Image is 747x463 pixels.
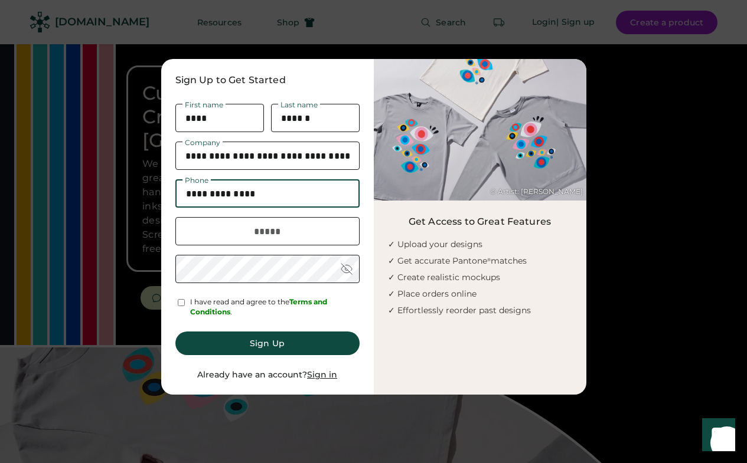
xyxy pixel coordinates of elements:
iframe: Front Chat [691,410,742,461]
button: Sign Up [175,331,360,355]
div: © Artist: [PERSON_NAME] [490,187,583,197]
div: ✓ Upload your designs ✓ Get accurate Pantone matches ✓ Create realistic mockups ✓ Place orders on... [388,236,586,318]
div: Company [182,139,223,146]
div: Already have an account? [197,369,337,381]
img: Web-Rendered_Studio-3.jpg [374,59,586,201]
div: First name [182,101,226,109]
div: Phone [182,177,211,184]
div: Get Access to Great Features [409,215,551,229]
font: Terms and Conditions [190,297,329,316]
u: Sign in [307,369,337,380]
div: Sign Up to Get Started [175,73,360,87]
sup: ® [487,257,491,262]
div: I have read and agree to the . [190,297,360,317]
div: Last name [278,101,320,109]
